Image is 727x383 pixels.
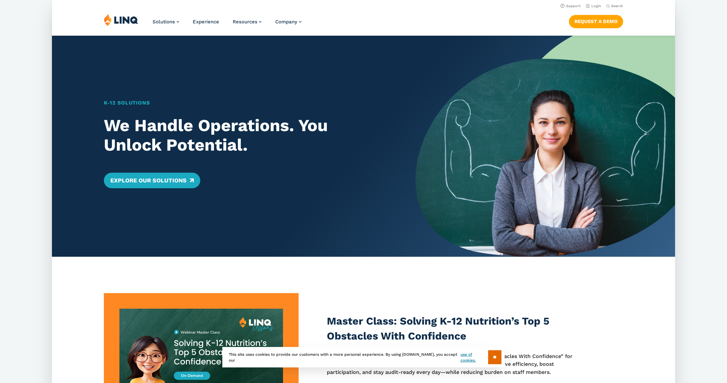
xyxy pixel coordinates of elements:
[611,4,623,8] span: Search
[275,19,302,25] a: Company
[222,347,505,367] div: This site uses cookies to provide our customers with a more personal experience. By using [DOMAIN...
[569,14,623,28] nav: Button Navigation
[153,19,175,25] span: Solutions
[193,19,219,25] a: Experience
[104,173,200,188] a: Explore Our Solutions
[233,19,262,25] a: Resources
[415,36,675,257] img: Home Banner
[104,99,390,107] h1: K‑12 Solutions
[153,19,179,25] a: Solutions
[233,19,257,25] span: Resources
[153,14,302,35] nav: Primary Navigation
[606,4,623,8] button: Open Search Bar
[327,314,579,343] h3: Master Class: Solving K-12 Nutrition’s Top 5 Obstacles With Confidence
[275,19,297,25] span: Company
[104,14,138,26] img: LINQ | K‑12 Software
[586,4,601,8] a: Login
[561,4,581,8] a: Support
[461,352,488,363] a: use of cookies.
[52,2,675,9] nav: Utility Navigation
[104,116,390,155] h2: We Handle Operations. You Unlock Potential.
[569,15,623,28] a: Request a Demo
